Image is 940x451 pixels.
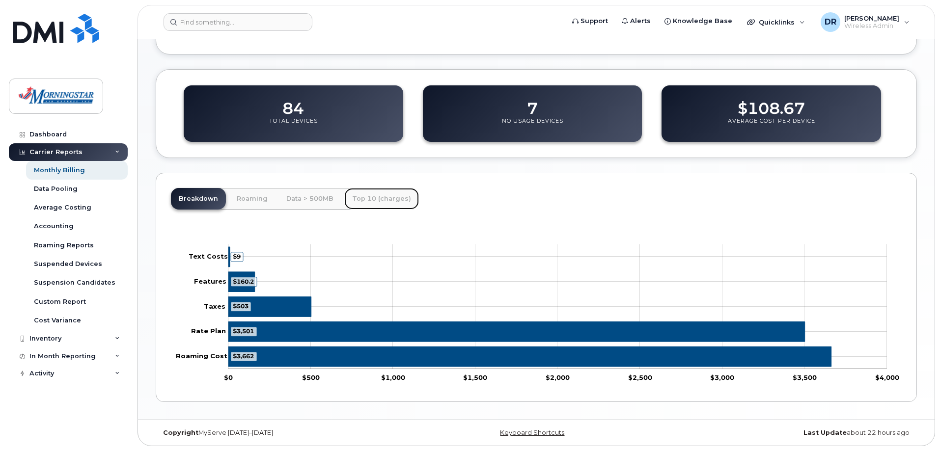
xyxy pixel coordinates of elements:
a: Keyboard Shortcuts [500,429,564,436]
a: Data > 500MB [278,188,341,210]
tspan: Roaming Cost [176,352,227,360]
span: [PERSON_NAME] [844,14,899,22]
tspan: $3,662 [233,352,254,360]
tspan: $1,500 [463,373,487,381]
div: Quicklinks [740,12,812,32]
p: Total Devices [269,117,318,135]
span: Wireless Admin [844,22,899,30]
dd: $108.67 [738,90,805,117]
a: Top 10 (charges) [344,188,419,210]
tspan: $2,500 [628,373,652,381]
tspan: $2,000 [546,373,570,381]
input: Find something... [164,13,312,31]
tspan: $1,000 [381,373,405,381]
div: MyServe [DATE]–[DATE] [156,429,410,437]
dd: 84 [282,90,304,117]
tspan: $3,500 [793,373,817,381]
a: Knowledge Base [658,11,739,31]
a: Support [565,11,615,31]
p: Average Cost Per Device [728,117,815,135]
tspan: $3,000 [710,373,734,381]
tspan: $9 [233,252,241,260]
tspan: $3,501 [233,327,254,335]
span: Knowledge Base [673,16,732,26]
tspan: $160.2 [233,277,254,285]
div: about 22 hours ago [663,429,917,437]
a: Breakdown [171,188,226,210]
div: Don Ryan [814,12,916,32]
tspan: Taxes [204,302,225,310]
span: Quicklinks [759,18,795,26]
tspan: $503 [233,302,249,310]
tspan: Rate Plan [191,327,226,335]
g: Series [228,247,831,367]
span: Alerts [630,16,651,26]
a: Alerts [615,11,658,31]
tspan: Text Costs [189,252,228,260]
dd: 7 [527,90,538,117]
strong: Last Update [803,429,847,436]
span: DR [825,16,836,28]
p: No Usage Devices [502,117,563,135]
strong: Copyright [163,429,198,436]
tspan: $0 [224,373,233,381]
span: Support [581,16,608,26]
tspan: $4,000 [875,373,899,381]
tspan: Features [194,277,226,285]
tspan: $500 [302,373,320,381]
a: Roaming [229,188,276,210]
g: Chart [176,244,899,381]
